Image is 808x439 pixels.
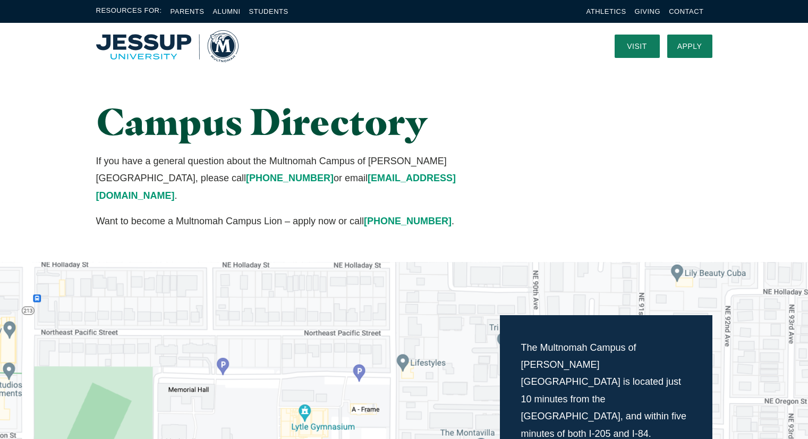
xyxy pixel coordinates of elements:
a: [PHONE_NUMBER] [364,216,452,226]
a: [EMAIL_ADDRESS][DOMAIN_NAME] [96,173,456,200]
span: Resources For: [96,5,162,18]
a: Home [96,30,239,62]
a: Parents [171,7,205,15]
h1: Campus Directory [96,101,500,142]
a: Apply [667,35,712,58]
a: [PHONE_NUMBER] [246,173,334,183]
a: Contact [669,7,703,15]
p: If you have a general question about the Multnomah Campus of [PERSON_NAME][GEOGRAPHIC_DATA], plea... [96,153,500,204]
a: Alumni [212,7,240,15]
a: Visit [615,35,660,58]
a: Students [249,7,288,15]
p: Want to become a Multnomah Campus Lion – apply now or call . [96,213,500,230]
a: Athletics [586,7,626,15]
img: Multnomah University Logo [96,30,239,62]
a: Giving [635,7,661,15]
